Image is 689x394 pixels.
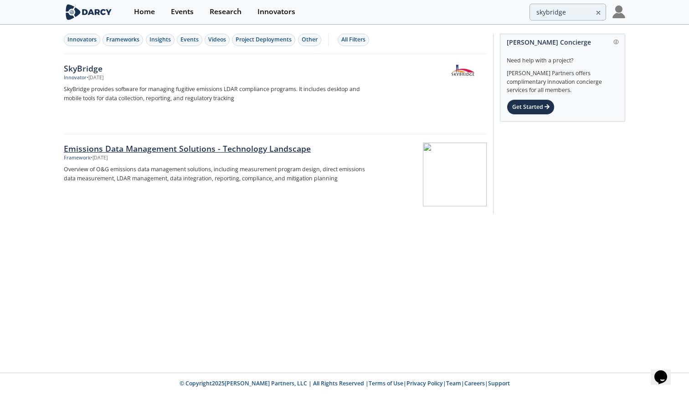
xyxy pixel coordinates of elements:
[507,50,618,65] div: Need help with a project?
[369,379,403,387] a: Terms of Use
[507,65,618,95] div: [PERSON_NAME] Partners offers complimentary innovation concierge services for all members.
[338,34,369,46] button: All Filters
[507,34,618,50] div: [PERSON_NAME] Concierge
[64,74,87,82] div: Innovator
[64,62,365,74] div: SkyBridge
[651,358,680,385] iframe: chat widget
[146,34,175,46] button: Insights
[87,74,103,82] div: • [DATE]
[64,85,365,103] p: SkyBridge provides software for managing fugitive emissions LDAR compliance programs. It includes...
[507,99,555,115] div: Get Started
[91,154,108,162] div: • [DATE]
[64,165,365,183] p: Overview of O&G emissions data management solutions, including measurement program design, direct...
[406,379,443,387] a: Privacy Policy
[103,34,143,46] button: Frameworks
[149,36,171,44] div: Insights
[488,379,510,387] a: Support
[232,34,295,46] button: Project Deployments
[298,34,321,46] button: Other
[64,134,487,214] a: Emissions Data Management Solutions - Technology Landscape Framework •[DATE] Overview of O&G emis...
[530,4,606,20] input: Advanced Search
[464,379,485,387] a: Careers
[64,4,113,20] img: logo-wide.svg
[180,36,199,44] div: Events
[64,34,100,46] button: Innovators
[106,36,139,44] div: Frameworks
[612,5,625,18] img: Profile
[341,36,365,44] div: All Filters
[177,34,202,46] button: Events
[29,379,660,388] p: © Copyright 2025 [PERSON_NAME] Partners, LLC | All Rights Reserved | | | | |
[64,143,365,154] div: Emissions Data Management Solutions - Technology Landscape
[64,154,91,162] div: Framework
[171,8,194,15] div: Events
[302,36,318,44] div: Other
[257,8,295,15] div: Innovators
[205,34,230,46] button: Videos
[614,40,619,45] img: information.svg
[210,8,242,15] div: Research
[236,36,292,44] div: Project Deployments
[64,54,487,134] a: SkyBridge Innovator •[DATE] SkyBridge provides software for managing fugitive emissions LDAR comp...
[441,64,485,78] img: SkyBridge
[208,36,226,44] div: Videos
[446,379,461,387] a: Team
[134,8,155,15] div: Home
[67,36,97,44] div: Innovators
